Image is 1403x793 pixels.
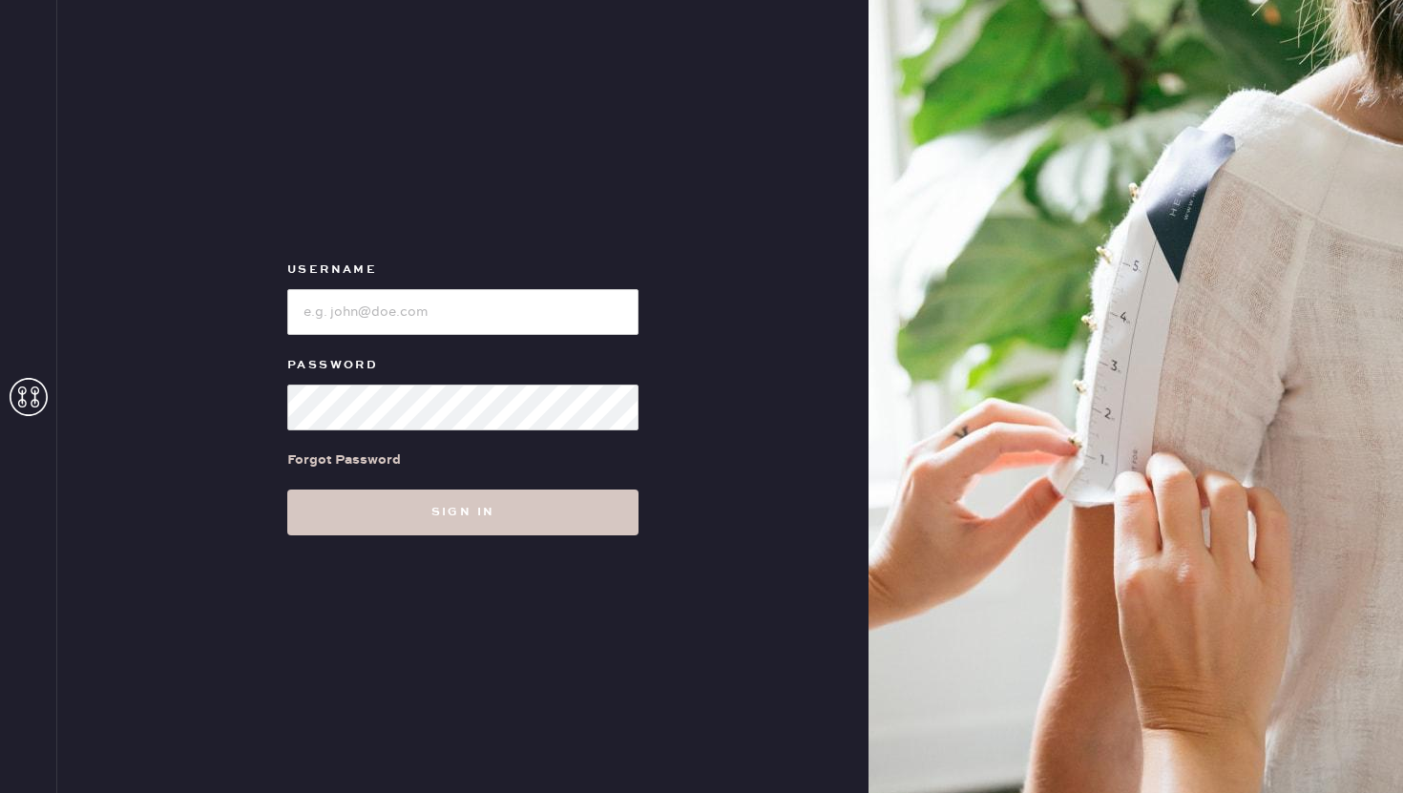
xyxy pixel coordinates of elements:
div: Forgot Password [287,449,401,470]
label: Password [287,354,639,377]
button: Sign in [287,490,639,535]
a: Forgot Password [287,430,401,490]
input: e.g. john@doe.com [287,289,639,335]
label: Username [287,259,639,282]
